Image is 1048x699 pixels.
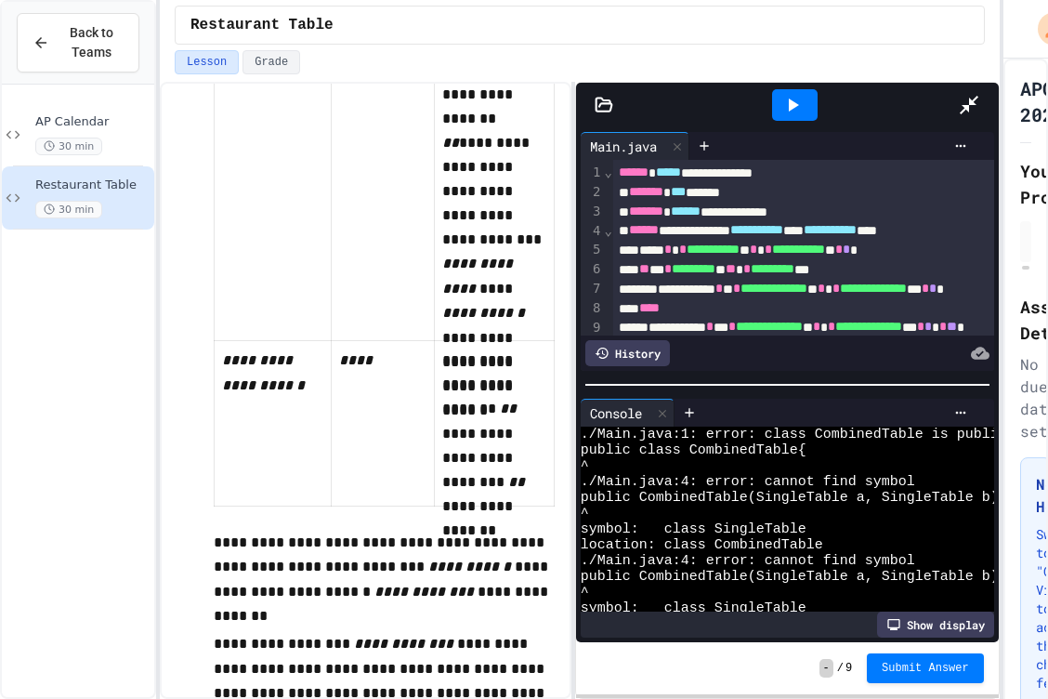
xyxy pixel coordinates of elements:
[581,319,604,338] div: 9
[581,600,806,616] span: symbol: class SingleTable
[581,222,604,242] div: 4
[581,490,1007,506] span: public CombinedTable(SingleTable a, SingleTable b){
[581,553,915,569] span: ./Main.java:4: error: cannot find symbol
[882,661,969,676] span: Submit Answer
[581,203,604,222] div: 3
[581,260,604,280] div: 6
[581,403,651,423] div: Console
[581,537,823,553] span: location: class CombinedTable
[190,14,334,36] span: Restaurant Table
[867,653,984,683] button: Submit Answer
[581,585,589,600] span: ^
[581,474,915,490] span: ./Main.java:4: error: cannot find symbol
[581,164,604,183] div: 1
[837,661,844,676] span: /
[581,458,589,474] span: ^
[1020,353,1031,442] div: No due date set
[604,223,613,238] span: Fold line
[581,280,604,299] div: 7
[581,399,675,427] div: Console
[35,201,102,218] span: 30 min
[35,138,102,155] span: 30 min
[581,521,806,537] span: symbol: class SingleTable
[581,569,1007,585] span: public CombinedTable(SingleTable a, SingleTable b){
[604,165,613,179] span: Fold line
[242,50,300,74] button: Grade
[581,183,604,203] div: 2
[581,442,806,458] span: public class CombinedTable{
[877,612,994,638] div: Show display
[581,299,604,319] div: 8
[175,50,239,74] button: Lesson
[581,241,604,260] div: 5
[60,23,124,62] span: Back to Teams
[1020,158,1031,210] h2: Your Progress
[35,114,151,130] span: AP Calendar
[845,661,852,676] span: 9
[581,132,689,160] div: Main.java
[1020,294,1031,346] h2: Assignment Details
[581,137,666,156] div: Main.java
[35,178,151,193] span: Restaurant Table
[819,659,833,678] span: -
[17,13,139,73] button: Back to Teams
[585,340,670,366] div: History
